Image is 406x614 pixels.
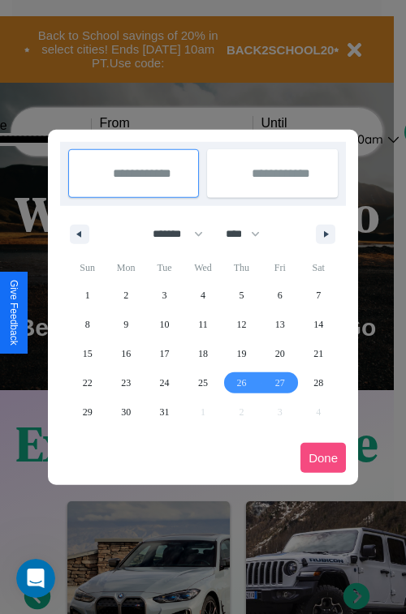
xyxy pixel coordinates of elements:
button: 25 [184,368,222,397]
span: 26 [236,368,246,397]
button: 16 [106,339,145,368]
button: 26 [222,368,261,397]
button: 8 [68,310,106,339]
span: 18 [198,339,208,368]
button: 24 [145,368,184,397]
span: Sat [300,255,338,281]
span: 20 [275,339,285,368]
span: 16 [121,339,131,368]
span: 22 [83,368,93,397]
span: 5 [239,281,244,310]
span: 25 [198,368,208,397]
button: 19 [222,339,261,368]
span: 10 [160,310,170,339]
span: 21 [313,339,323,368]
span: 23 [121,368,131,397]
span: 8 [85,310,90,339]
button: 28 [300,368,338,397]
span: 31 [160,397,170,427]
span: 3 [162,281,167,310]
span: Tue [145,255,184,281]
span: Sun [68,255,106,281]
span: Wed [184,255,222,281]
button: 14 [300,310,338,339]
span: 7 [316,281,321,310]
span: 12 [236,310,246,339]
span: 27 [275,368,285,397]
button: 31 [145,397,184,427]
span: Mon [106,255,145,281]
span: 2 [123,281,128,310]
button: 10 [145,310,184,339]
span: 6 [278,281,283,310]
button: 29 [68,397,106,427]
span: 1 [85,281,90,310]
button: 23 [106,368,145,397]
div: Give Feedback [8,280,19,346]
span: 28 [313,368,323,397]
span: 4 [201,281,205,310]
button: 4 [184,281,222,310]
span: 30 [121,397,131,427]
button: 3 [145,281,184,310]
button: 30 [106,397,145,427]
button: 17 [145,339,184,368]
span: Thu [222,255,261,281]
span: 29 [83,397,93,427]
button: Done [300,443,346,473]
button: 13 [261,310,299,339]
button: 1 [68,281,106,310]
button: 21 [300,339,338,368]
button: 22 [68,368,106,397]
span: 15 [83,339,93,368]
button: 11 [184,310,222,339]
button: 5 [222,281,261,310]
button: 12 [222,310,261,339]
button: 6 [261,281,299,310]
span: 14 [313,310,323,339]
span: 24 [160,368,170,397]
iframe: Intercom live chat [16,559,55,598]
span: 11 [198,310,208,339]
button: 18 [184,339,222,368]
span: Fri [261,255,299,281]
button: 15 [68,339,106,368]
span: 17 [160,339,170,368]
button: 2 [106,281,145,310]
span: 13 [275,310,285,339]
button: 27 [261,368,299,397]
span: 19 [236,339,246,368]
span: 9 [123,310,128,339]
button: 7 [300,281,338,310]
button: 20 [261,339,299,368]
button: 9 [106,310,145,339]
